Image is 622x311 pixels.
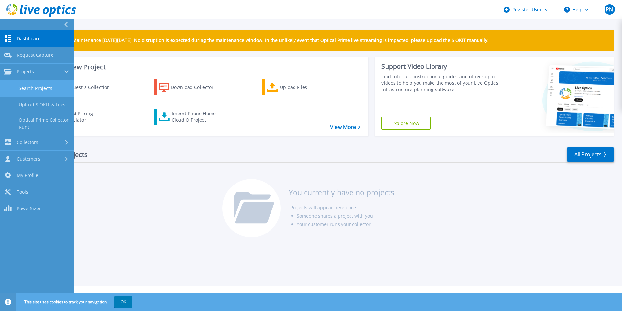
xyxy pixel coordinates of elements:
a: Explore Now! [381,117,431,130]
span: Tools [17,189,28,195]
a: Cloud Pricing Calculator [46,109,118,125]
a: View More [330,124,360,130]
span: Customers [17,156,40,162]
div: Request a Collection [64,81,116,94]
div: Cloud Pricing Calculator [63,110,115,123]
a: Request a Collection [46,79,118,95]
a: Download Collector [154,79,226,95]
h3: Start a New Project [46,64,360,71]
li: Your customer runs your collector [297,220,394,229]
div: Find tutorials, instructional guides and other support videos to help you make the most of your L... [381,73,503,93]
span: My Profile [17,173,38,178]
li: Projects will appear here once: [290,203,394,212]
button: OK [114,296,132,308]
span: PN [606,7,613,12]
span: Request Capture [17,52,53,58]
a: Upload Files [262,79,334,95]
div: Import Phone Home CloudIQ Project [172,110,222,123]
span: Dashboard [17,36,41,42]
span: Collectors [17,139,38,145]
span: Projects [17,69,34,75]
div: Upload Files [280,81,332,94]
h3: You currently have no projects [289,189,394,196]
span: This site uses cookies to track your navigation. [18,296,132,308]
span: PowerSizer [17,206,41,211]
div: Support Video Library [381,62,503,71]
a: All Projects [567,147,614,162]
li: Someone shares a project with you [297,212,394,220]
div: Download Collector [171,81,223,94]
p: Scheduled Maintenance [DATE][DATE]: No disruption is expected during the maintenance window. In t... [48,38,489,43]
